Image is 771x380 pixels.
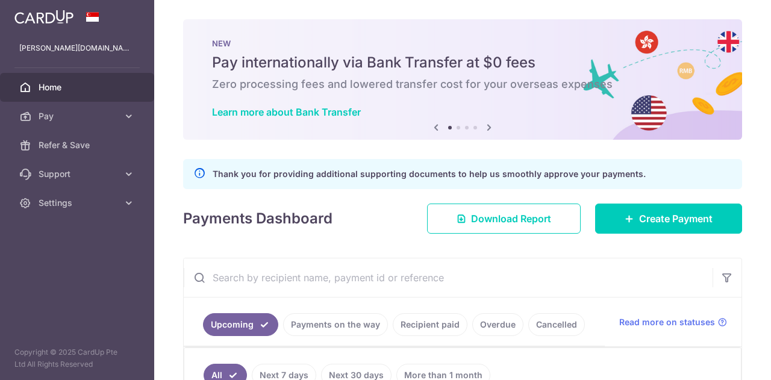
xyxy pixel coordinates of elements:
[39,168,118,180] span: Support
[39,81,118,93] span: Home
[619,316,715,328] span: Read more on statuses
[184,258,713,297] input: Search by recipient name, payment id or reference
[427,204,581,234] a: Download Report
[39,110,118,122] span: Pay
[183,208,332,229] h4: Payments Dashboard
[39,139,118,151] span: Refer & Save
[595,204,742,234] a: Create Payment
[393,313,467,336] a: Recipient paid
[203,313,278,336] a: Upcoming
[212,106,361,118] a: Learn more about Bank Transfer
[471,211,551,226] span: Download Report
[283,313,388,336] a: Payments on the way
[213,167,646,181] p: Thank you for providing additional supporting documents to help us smoothly approve your payments.
[472,313,523,336] a: Overdue
[639,211,713,226] span: Create Payment
[212,39,713,48] p: NEW
[183,19,742,140] img: Bank transfer banner
[39,197,118,209] span: Settings
[212,77,713,92] h6: Zero processing fees and lowered transfer cost for your overseas expenses
[212,53,713,72] h5: Pay internationally via Bank Transfer at $0 fees
[619,316,727,328] a: Read more on statuses
[528,313,585,336] a: Cancelled
[14,10,73,24] img: CardUp
[19,42,135,54] p: [PERSON_NAME][DOMAIN_NAME][EMAIL_ADDRESS][DOMAIN_NAME]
